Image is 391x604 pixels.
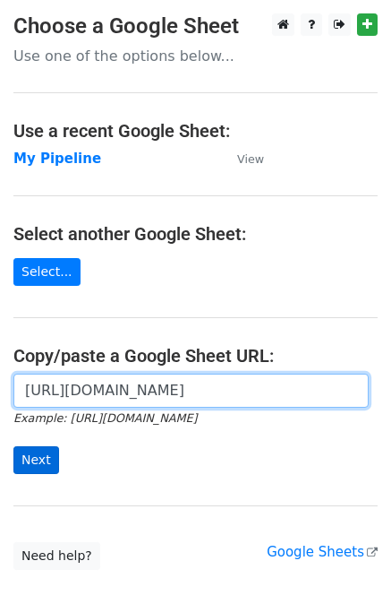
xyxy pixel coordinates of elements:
a: Select... [13,258,81,286]
a: View [219,151,264,167]
a: Google Sheets [267,544,378,560]
div: Widget de chat [302,518,391,604]
a: Need help? [13,542,100,570]
input: Next [13,446,59,474]
h4: Copy/paste a Google Sheet URL: [13,345,378,367]
a: My Pipeline [13,151,101,167]
small: View [237,152,264,166]
h4: Use a recent Google Sheet: [13,120,378,142]
p: Use one of the options below... [13,47,378,65]
h4: Select another Google Sheet: [13,223,378,245]
h3: Choose a Google Sheet [13,13,378,39]
input: Paste your Google Sheet URL here [13,374,369,408]
small: Example: [URL][DOMAIN_NAME] [13,411,197,425]
iframe: Chat Widget [302,518,391,604]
